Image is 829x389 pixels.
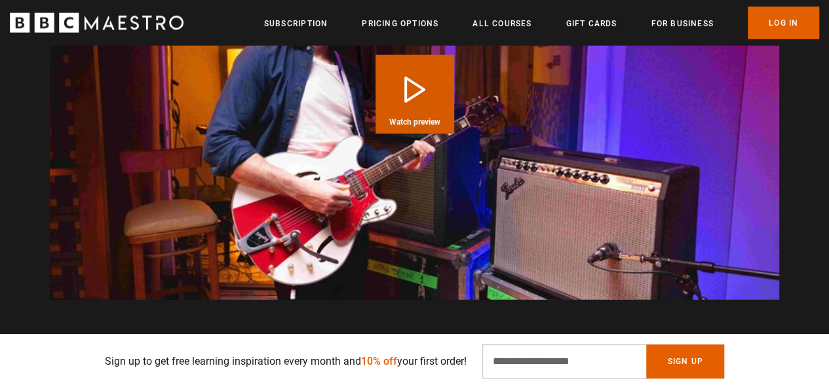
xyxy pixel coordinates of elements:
[646,344,723,379] button: Sign Up
[472,17,531,30] a: All Courses
[651,17,713,30] a: For business
[105,354,467,369] p: Sign up to get free learning inspiration every month and your first order!
[264,17,328,30] a: Subscription
[748,7,819,39] a: Log In
[566,17,617,30] a: Gift Cards
[361,355,397,367] span: 10% off
[362,17,438,30] a: Pricing Options
[10,13,183,33] svg: BBC Maestro
[376,55,454,134] button: Play Course overview for Music Production with Mark Ronson
[264,7,819,39] nav: Primary
[389,118,440,126] span: Watch preview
